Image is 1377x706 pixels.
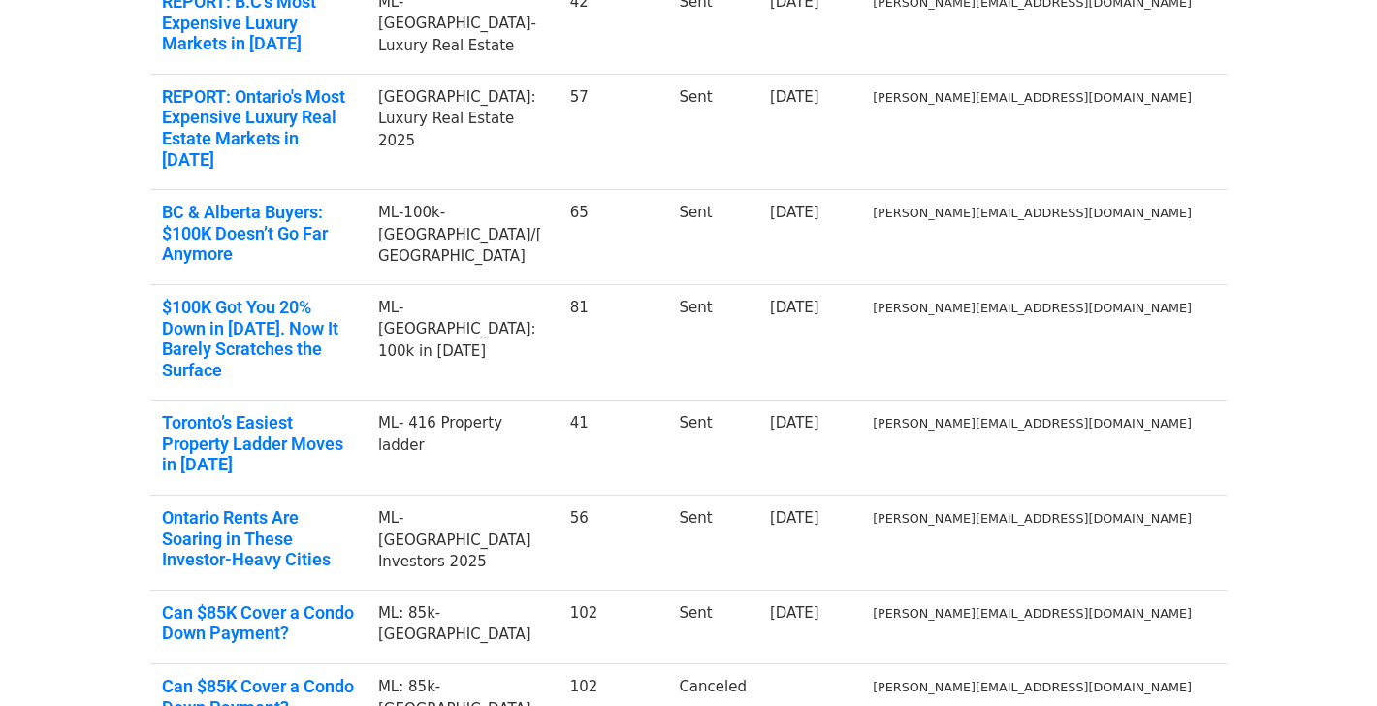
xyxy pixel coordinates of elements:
td: 65 [559,190,668,285]
td: Sent [667,190,758,285]
td: Sent [667,284,758,400]
td: 41 [559,401,668,496]
td: 57 [559,74,668,189]
small: [PERSON_NAME][EMAIL_ADDRESS][DOMAIN_NAME] [873,680,1192,694]
small: [PERSON_NAME][EMAIL_ADDRESS][DOMAIN_NAME] [873,301,1192,315]
td: Sent [667,496,758,591]
td: [GEOGRAPHIC_DATA]: Luxury Real Estate 2025 [367,74,559,189]
td: 56 [559,496,668,591]
a: [DATE] [770,204,819,221]
td: Sent [667,74,758,189]
td: ML- [GEOGRAPHIC_DATA]: 100k in [DATE] [367,284,559,400]
td: Sent [667,401,758,496]
a: [DATE] [770,509,819,527]
iframe: Chat Widget [1280,613,1377,706]
td: ML-100k-[GEOGRAPHIC_DATA]/[GEOGRAPHIC_DATA] [367,190,559,285]
small: [PERSON_NAME][EMAIL_ADDRESS][DOMAIN_NAME] [873,206,1192,220]
a: Ontario Rents Are Soaring in These Investor-Heavy Cities [162,507,355,570]
a: [DATE] [770,414,819,432]
a: [DATE] [770,299,819,316]
td: 102 [559,590,668,663]
small: [PERSON_NAME][EMAIL_ADDRESS][DOMAIN_NAME] [873,90,1192,105]
a: REPORT: Ontario's Most Expensive Luxury Real Estate Markets in [DATE] [162,86,355,170]
small: [PERSON_NAME][EMAIL_ADDRESS][DOMAIN_NAME] [873,606,1192,621]
td: ML: 85k- [GEOGRAPHIC_DATA] [367,590,559,663]
td: Sent [667,590,758,663]
a: BC & Alberta Buyers: $100K Doesn’t Go Far Anymore [162,202,355,265]
a: [DATE] [770,88,819,106]
a: Can $85K Cover a Condo Down Payment? [162,602,355,644]
small: [PERSON_NAME][EMAIL_ADDRESS][DOMAIN_NAME] [873,511,1192,526]
a: [DATE] [770,604,819,622]
small: [PERSON_NAME][EMAIL_ADDRESS][DOMAIN_NAME] [873,416,1192,431]
a: Toronto’s Easiest Property Ladder Moves in [DATE] [162,412,355,475]
a: $100K Got You 20% Down in [DATE]. Now It Barely Scratches the Surface [162,297,355,380]
td: ML- 416 Property ladder [367,401,559,496]
td: 81 [559,284,668,400]
td: ML-[GEOGRAPHIC_DATA] Investors 2025 [367,496,559,591]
